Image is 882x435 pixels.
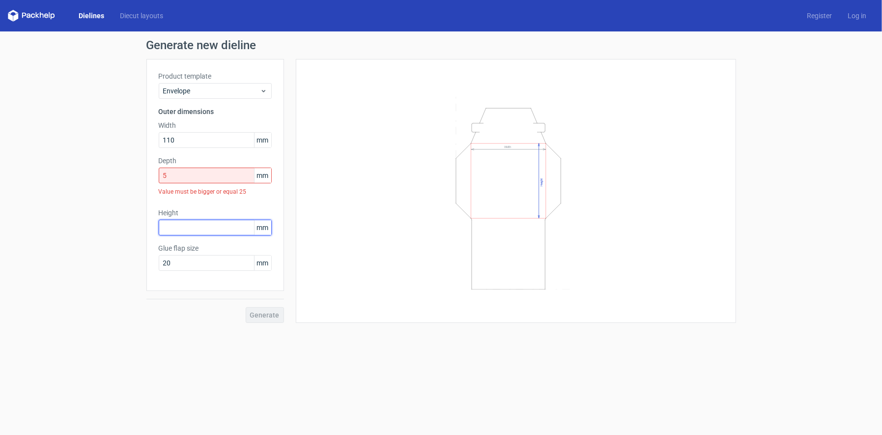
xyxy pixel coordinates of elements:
div: Value must be bigger or equal 25 [159,183,272,200]
text: Width [504,145,511,148]
span: mm [254,220,271,235]
span: mm [254,133,271,147]
span: mm [254,256,271,270]
label: Depth [159,156,272,166]
a: Log in [840,11,874,21]
label: Height [159,208,272,218]
label: Product template [159,71,272,81]
label: Glue flap size [159,243,272,253]
a: Dielines [71,11,112,21]
a: Diecut layouts [112,11,171,21]
h3: Outer dimensions [159,107,272,116]
label: Width [159,120,272,130]
span: mm [254,168,271,183]
text: Height [540,178,543,186]
span: Envelope [163,86,260,96]
a: Register [799,11,840,21]
h1: Generate new dieline [146,39,736,51]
